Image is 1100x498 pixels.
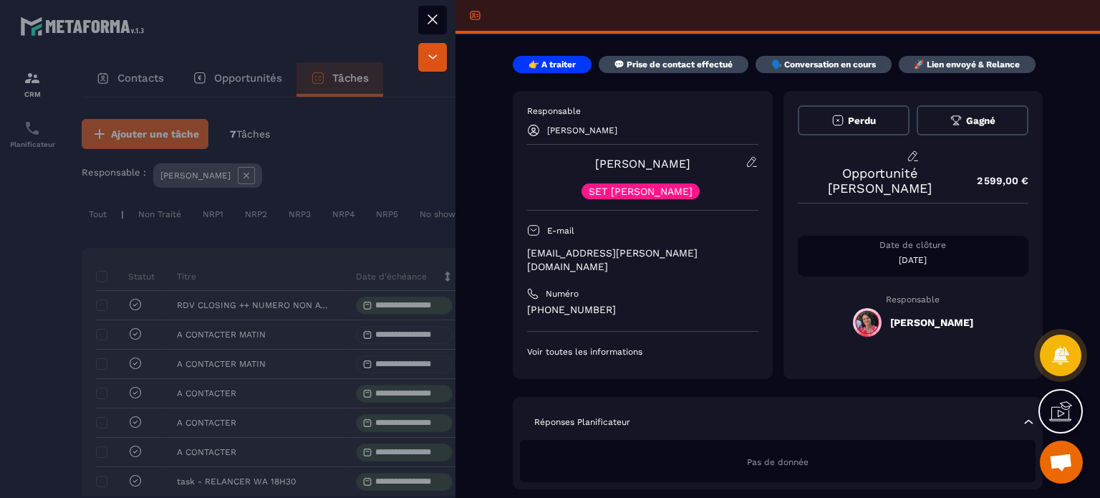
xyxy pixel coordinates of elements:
p: [PERSON_NAME] [547,125,617,135]
p: SET [PERSON_NAME] [589,186,693,196]
p: 👉 A traiter [529,59,576,70]
p: [EMAIL_ADDRESS][PERSON_NAME][DOMAIN_NAME] [527,246,758,274]
p: [PHONE_NUMBER] [527,303,758,317]
p: Voir toutes les informations [527,346,758,358]
p: 2 599,00 € [962,167,1028,195]
p: [DATE] [798,254,1029,266]
button: Perdu [798,105,910,135]
p: 🗣️ Conversation en cours [771,59,876,70]
div: Ouvrir le chat [1040,441,1083,484]
span: Perdu [848,115,876,126]
p: 🚀 Lien envoyé & Relance [914,59,1020,70]
p: Numéro [546,288,579,300]
button: Gagné [917,105,1028,135]
span: Pas de donnée [747,457,809,467]
span: Gagné [966,115,995,126]
p: Opportunité [PERSON_NAME] [798,166,963,196]
p: 💬 Prise de contact effectué [614,59,733,70]
p: Date de clôture [798,239,1029,251]
h5: [PERSON_NAME] [890,317,973,328]
a: [PERSON_NAME] [595,157,690,171]
p: E-mail [547,225,574,236]
p: Responsable [527,105,758,117]
p: Réponses Planificateur [534,416,630,428]
p: Responsable [798,295,1029,305]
